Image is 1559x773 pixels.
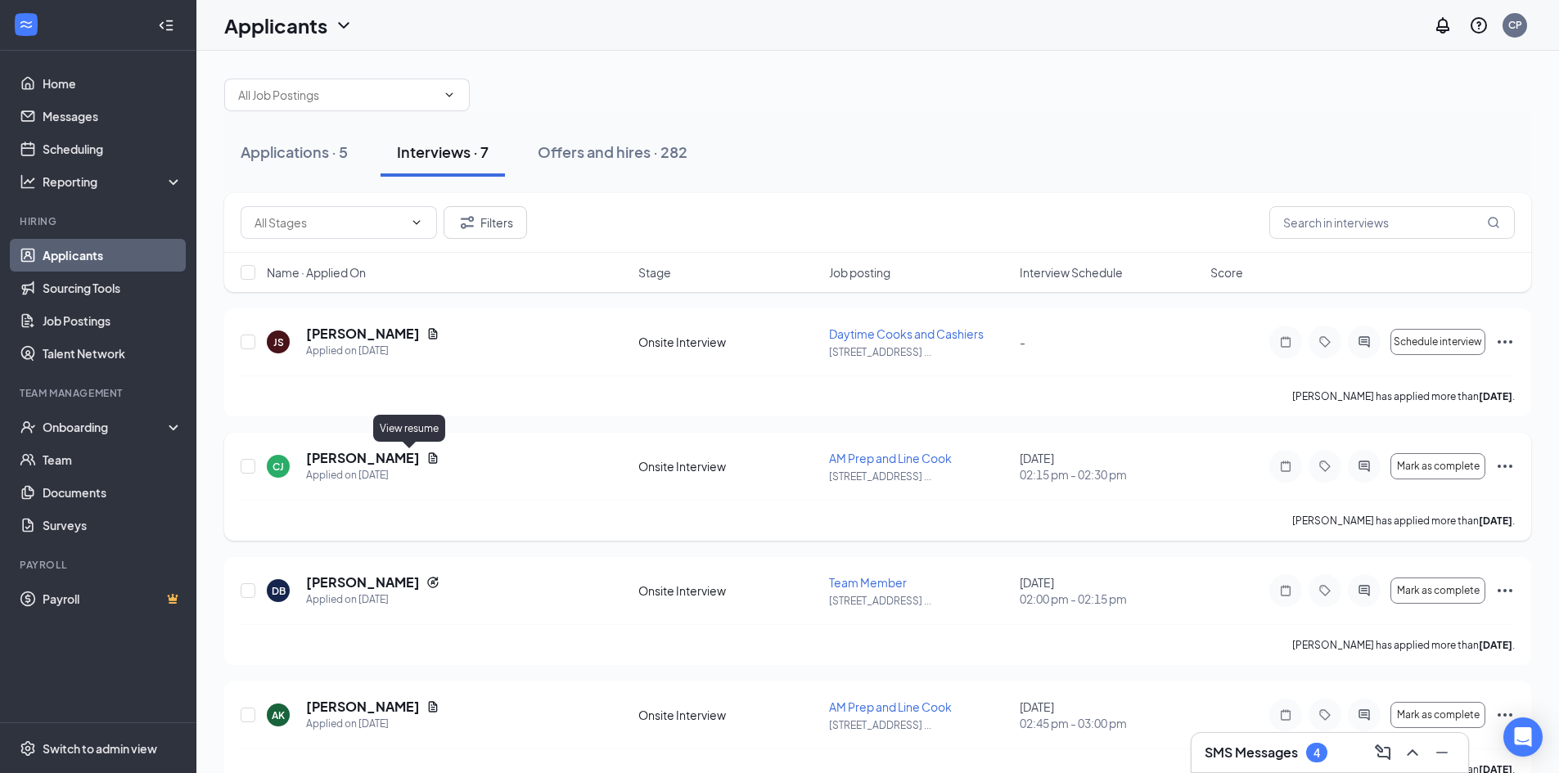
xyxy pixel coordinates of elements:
button: Minimize [1429,739,1455,766]
svg: Note [1276,335,1295,348]
p: [STREET_ADDRESS] ... [829,718,1010,732]
svg: Minimize [1432,743,1452,762]
div: Onboarding [43,419,169,435]
svg: Reapply [426,576,439,589]
a: Team [43,443,182,476]
div: Applied on [DATE] [306,591,439,608]
svg: ChevronDown [334,16,354,35]
svg: UserCheck [20,419,36,435]
div: AK [272,708,285,722]
svg: Ellipses [1495,581,1515,600]
div: Onsite Interview [638,707,819,723]
p: [PERSON_NAME] has applied more than . [1292,389,1515,403]
div: Applied on [DATE] [306,467,439,483]
button: Mark as complete [1390,578,1485,604]
svg: Ellipses [1495,456,1515,476]
svg: MagnifyingGlass [1487,216,1500,229]
div: Onsite Interview [638,582,819,599]
span: Mark as complete [1397,585,1480,596]
input: Search in interviews [1269,206,1515,239]
svg: ActiveChat [1354,584,1374,597]
div: Applications · 5 [241,142,348,162]
div: [DATE] [1020,699,1201,731]
svg: ActiveChat [1354,335,1374,348]
svg: Tag [1315,708,1335,721]
svg: Tag [1315,460,1335,473]
span: Stage [638,264,671,281]
a: Job Postings [43,304,182,337]
a: Talent Network [43,337,182,370]
p: [PERSON_NAME] has applied more than . [1292,514,1515,528]
p: [STREET_ADDRESS] ... [829,470,1010,483]
div: Interviews · 7 [397,142,489,162]
svg: Document [426,700,439,713]
h5: [PERSON_NAME] [306,325,420,343]
span: Name · Applied On [267,264,366,281]
div: Applied on [DATE] [306,716,439,732]
p: [STREET_ADDRESS] ... [829,594,1010,608]
div: CP [1508,18,1522,32]
span: 02:45 pm - 03:00 pm [1020,715,1201,731]
div: Onsite Interview [638,458,819,474]
div: Payroll [20,558,179,572]
span: Job posting [829,264,890,281]
span: Interview Schedule [1020,264,1123,281]
svg: Ellipses [1495,705,1515,725]
div: Team Management [20,386,179,400]
a: Applicants [43,239,182,272]
b: [DATE] [1479,515,1512,527]
button: Mark as complete [1390,702,1485,728]
div: DB [272,584,286,598]
h5: [PERSON_NAME] [306,449,420,467]
div: Reporting [43,173,183,190]
span: AM Prep and Line Cook [829,699,952,714]
svg: ChevronDown [410,216,423,229]
svg: Note [1276,708,1295,721]
div: Onsite Interview [638,334,819,350]
button: Filter Filters [444,206,527,239]
span: Schedule interview [1394,336,1482,348]
svg: ChevronUp [1403,743,1422,762]
b: [DATE] [1479,639,1512,651]
a: Scheduling [43,133,182,165]
div: Open Intercom Messenger [1503,717,1543,757]
div: Hiring [20,214,179,228]
svg: Note [1276,584,1295,597]
svg: Document [426,327,439,340]
span: Daytime Cooks and Cashiers [829,326,984,341]
svg: Settings [20,740,36,757]
button: Schedule interview [1390,329,1485,355]
button: ChevronUp [1399,739,1426,766]
svg: Filter [457,213,477,232]
svg: Note [1276,460,1295,473]
div: Applied on [DATE] [306,343,439,359]
svg: Tag [1315,335,1335,348]
h5: [PERSON_NAME] [306,573,420,591]
svg: WorkstreamLogo [18,16,34,33]
span: AM Prep and Line Cook [829,451,952,465]
div: [DATE] [1020,450,1201,483]
span: - [1020,335,1025,349]
div: Offers and hires · 282 [538,142,687,162]
svg: Ellipses [1495,332,1515,352]
div: 4 [1313,746,1320,760]
svg: ChevronDown [443,88,456,101]
span: 02:00 pm - 02:15 pm [1020,591,1201,607]
a: Sourcing Tools [43,272,182,304]
span: 02:15 pm - 02:30 pm [1020,466,1201,483]
a: Surveys [43,509,182,542]
div: CJ [273,460,284,474]
span: Score [1210,264,1243,281]
b: [DATE] [1479,390,1512,402]
a: Messages [43,100,182,133]
svg: ActiveChat [1354,708,1374,721]
svg: Document [426,452,439,465]
a: PayrollCrown [43,582,182,615]
svg: Tag [1315,584,1335,597]
span: Mark as complete [1397,461,1480,472]
h1: Applicants [224,11,327,39]
span: Team Member [829,575,907,590]
svg: QuestionInfo [1469,16,1489,35]
h5: [PERSON_NAME] [306,698,420,716]
h3: SMS Messages [1205,744,1298,762]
